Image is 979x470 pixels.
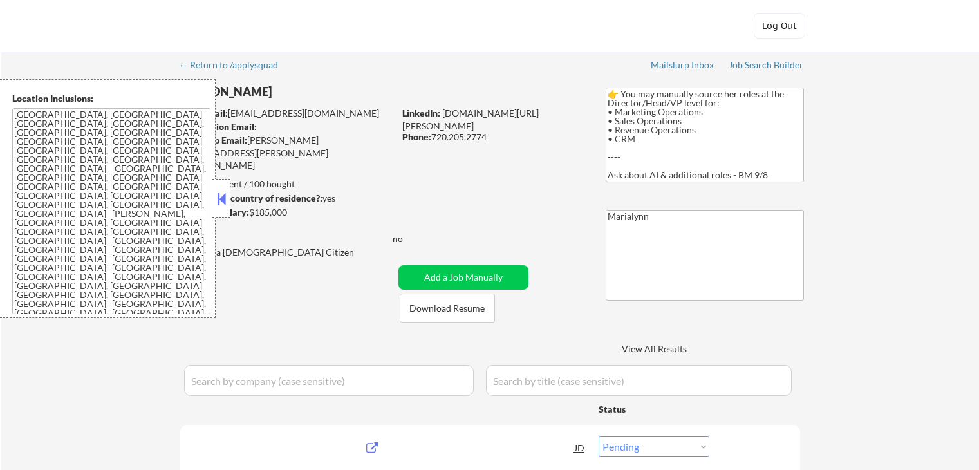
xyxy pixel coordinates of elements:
[398,265,528,290] button: Add a Job Manually
[180,193,322,203] strong: Can work in country of residence?:
[393,232,429,245] div: no
[402,131,431,142] strong: Phone:
[599,397,709,420] div: Status
[181,107,394,120] div: [EMAIL_ADDRESS][DOMAIN_NAME]
[402,108,539,131] a: [DOMAIN_NAME][URL][PERSON_NAME]
[729,60,804,73] a: Job Search Builder
[179,60,290,73] a: ← Return to /applysquad
[12,92,210,105] div: Location Inclusions:
[622,343,691,355] div: View All Results
[180,134,394,172] div: [PERSON_NAME][EMAIL_ADDRESS][PERSON_NAME][DOMAIN_NAME]
[180,192,390,205] div: yes
[402,108,440,118] strong: LinkedIn:
[180,84,445,100] div: [PERSON_NAME]
[486,365,792,396] input: Search by title (case sensitive)
[651,60,715,73] a: Mailslurp Inbox
[184,365,474,396] input: Search by company (case sensitive)
[180,246,398,259] div: Yes, I am a [DEMOGRAPHIC_DATA] Citizen
[729,61,804,70] div: Job Search Builder
[651,61,715,70] div: Mailslurp Inbox
[573,436,586,459] div: JD
[180,206,394,219] div: $185,000
[180,178,394,191] div: 20 sent / 100 bought
[754,13,805,39] button: Log Out
[402,131,584,144] div: 720.205.2774
[400,294,495,323] button: Download Resume
[179,61,290,70] div: ← Return to /applysquad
